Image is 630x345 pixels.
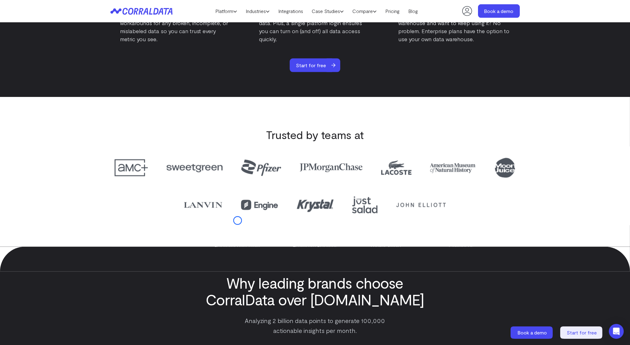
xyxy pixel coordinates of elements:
a: Start for free [290,59,346,72]
a: Compare [348,7,381,16]
a: Platform [211,7,241,16]
h3: Why leading brands choose CorralData over [DOMAIN_NAME] [198,275,432,308]
a: Pricing [381,7,404,16]
div: Open Intercom Messenger [609,324,624,339]
a: Book a demo [511,326,554,339]
span: Start for free [567,330,597,335]
a: Integrations [274,7,307,16]
h3: Trusted by teams at [110,128,520,142]
a: Case Studies [307,7,348,16]
a: Industries [241,7,274,16]
a: Start for free [560,326,604,339]
span: Start for free [290,59,332,72]
a: Book a demo [478,4,520,18]
a: Blog [404,7,422,16]
span: Book a demo [518,330,547,335]
p: Analyzing 2 billion data points to generate 100,000 actionable insights per month. [234,316,396,336]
